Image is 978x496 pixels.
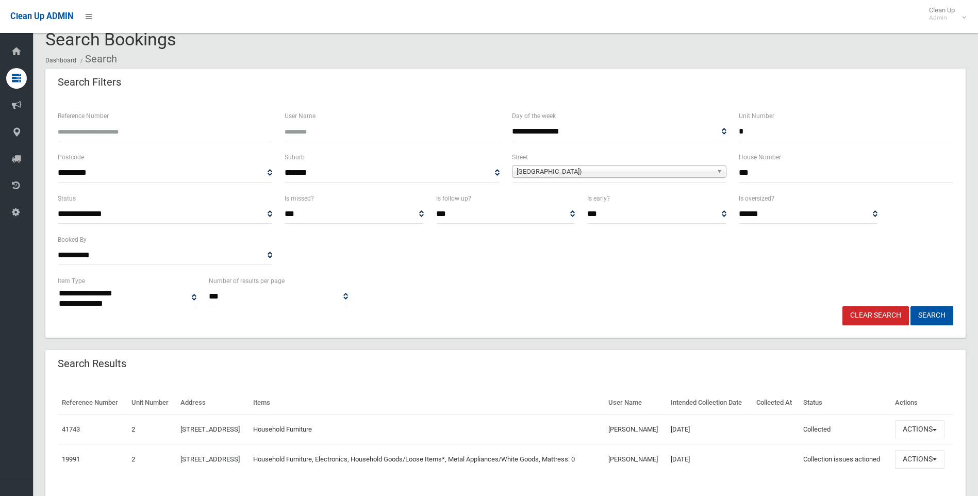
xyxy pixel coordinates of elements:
a: [STREET_ADDRESS] [180,455,240,463]
label: Is oversized? [739,193,774,204]
th: Collected At [752,391,800,415]
th: Items [249,391,605,415]
a: 19991 [62,455,80,463]
td: Collection issues actioned [799,444,891,474]
td: [DATE] [667,444,752,474]
header: Search Filters [45,72,134,92]
td: 2 [127,444,176,474]
span: [GEOGRAPHIC_DATA]) [517,166,712,178]
label: Reference Number [58,110,109,122]
label: Item Type [58,275,85,287]
label: Suburb [285,152,305,163]
th: User Name [604,391,667,415]
a: 41743 [62,425,80,433]
label: Is missed? [285,193,314,204]
button: Search [910,306,953,325]
td: Household Furniture, Electronics, Household Goods/Loose Items*, Metal Appliances/White Goods, Mat... [249,444,605,474]
button: Actions [895,420,944,439]
label: Is follow up? [436,193,471,204]
a: Dashboard [45,57,76,64]
td: [PERSON_NAME] [604,415,667,444]
label: Booked By [58,234,87,245]
span: Search Bookings [45,29,176,49]
label: House Number [739,152,781,163]
td: Household Furniture [249,415,605,444]
a: [STREET_ADDRESS] [180,425,240,433]
label: Postcode [58,152,84,163]
label: Is early? [587,193,610,204]
label: Status [58,193,76,204]
td: 2 [127,415,176,444]
button: Actions [895,450,944,469]
span: Clean Up ADMIN [10,11,73,21]
label: Number of results per page [209,275,285,287]
td: [PERSON_NAME] [604,444,667,474]
span: Clean Up [924,6,965,22]
td: [DATE] [667,415,752,444]
th: Intended Collection Date [667,391,752,415]
th: Status [799,391,891,415]
a: Clear Search [842,306,909,325]
th: Actions [891,391,953,415]
th: Unit Number [127,391,176,415]
label: Day of the week [512,110,556,122]
li: Search [78,49,117,69]
header: Search Results [45,354,139,374]
td: Collected [799,415,891,444]
th: Address [176,391,249,415]
th: Reference Number [58,391,127,415]
label: Street [512,152,528,163]
label: Unit Number [739,110,774,122]
small: Admin [929,14,955,22]
label: User Name [285,110,316,122]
